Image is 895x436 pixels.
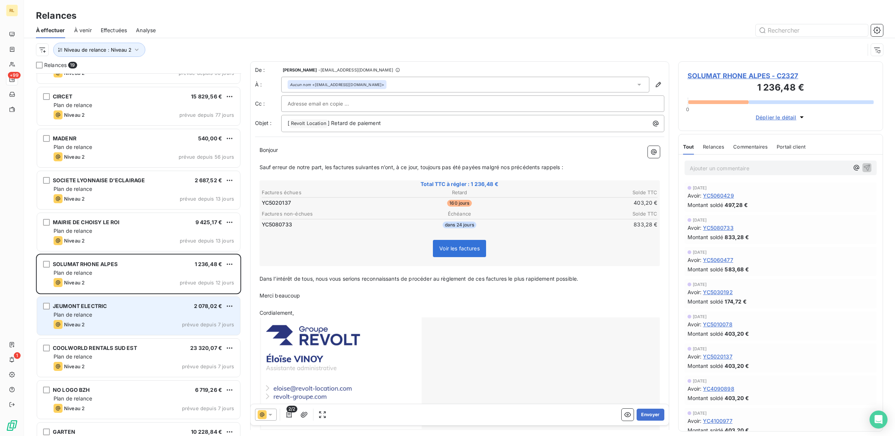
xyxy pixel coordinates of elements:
[394,189,525,196] th: Retard
[526,220,658,229] td: 833,28 €
[101,27,127,34] span: Effectuées
[693,314,707,319] span: [DATE]
[36,73,241,436] div: grid
[688,288,702,296] span: Avoir :
[44,61,67,69] span: Relances
[53,429,75,435] span: GARTEN
[688,81,874,96] h3: 1 236,48 €
[725,394,749,402] span: 403,20 €
[180,238,234,244] span: prévue depuis 13 jours
[14,352,21,359] span: 1
[447,200,471,207] span: 160 jours
[195,387,222,393] span: 6 719,26 €
[198,135,222,141] span: 540,00 €
[54,144,92,150] span: Plan de relance
[703,320,732,328] span: YC5010078
[260,147,278,153] span: Bonjour
[53,43,145,57] button: Niveau de relance : Niveau 2
[688,71,874,81] span: SOLUMAT RHONE ALPES - C2327
[756,113,797,121] span: Déplier le détail
[194,303,222,309] span: 2 078,02 €
[64,238,85,244] span: Niveau 2
[725,426,749,434] span: 403,20 €
[260,310,294,316] span: Cordialement,
[54,353,92,360] span: Plan de relance
[290,119,327,128] span: Revolt Location
[180,280,234,286] span: prévue depuis 12 jours
[54,269,92,276] span: Plan de relance
[255,100,281,107] label: Cc :
[526,189,658,196] th: Solde TTC
[180,196,234,202] span: prévue depuis 13 jours
[36,9,76,22] h3: Relances
[693,379,707,383] span: [DATE]
[318,68,393,72] span: - [EMAIL_ADDRESS][DOMAIN_NAME]
[261,210,393,218] th: Factures non-échues
[688,385,702,393] span: Avoir :
[725,233,749,241] span: 833,28 €
[64,280,85,286] span: Niveau 2
[136,27,156,34] span: Analyse
[693,250,707,254] span: [DATE]
[191,429,222,435] span: 10 228,84 €
[290,82,311,87] em: Aucun nom
[637,409,664,421] button: Envoyer
[733,144,768,150] span: Commentaires
[290,82,385,87] div: <[EMAIL_ADDRESS][DOMAIN_NAME]>
[195,261,222,267] span: 1 236,48 €
[260,275,579,282] span: Dans l’intérêt de tous, nous vous serions reconnaissants de procéder au règlement de ces factures...
[53,345,137,351] span: COOLWORLD RENTALS SUD EST
[753,113,808,122] button: Déplier le détail
[64,112,85,118] span: Niveau 2
[179,112,234,118] span: prévue depuis 77 jours
[54,311,92,318] span: Plan de relance
[68,62,77,68] span: 19
[688,233,723,241] span: Montant soldé
[703,224,733,232] span: YC5080733
[688,201,723,209] span: Montant soldé
[53,261,118,267] span: SOLUMAT RHONE ALPES
[191,93,222,100] span: 15 829,56 €
[53,93,72,100] span: CIRCET
[64,405,85,411] span: Niveau 2
[283,68,317,72] span: [PERSON_NAME]
[688,224,702,232] span: Avoir :
[870,411,888,429] div: Open Intercom Messenger
[179,154,234,160] span: prévue depuis 56 jours
[195,219,222,225] span: 9 425,17 €
[443,222,476,228] span: dans 24 jours
[286,406,297,412] span: 2/2
[725,298,746,305] span: 174,72 €
[53,219,119,225] span: MAIRIE DE CHOISY LE ROI
[54,395,92,402] span: Plan de relance
[64,154,85,160] span: Niveau 2
[688,426,723,434] span: Montant soldé
[693,186,707,190] span: [DATE]
[688,256,702,264] span: Avoir :
[683,144,694,150] span: Tout
[54,186,92,192] span: Plan de relance
[703,353,732,360] span: YC5020137
[255,66,281,74] span: De :
[526,199,658,207] td: 403,20 €
[686,106,689,112] span: 0
[725,265,749,273] span: 583,68 €
[693,347,707,351] span: [DATE]
[688,353,702,360] span: Avoir :
[6,4,18,16] div: RL
[182,321,234,327] span: prévue depuis 7 jours
[262,199,291,207] span: YC5020137
[8,72,21,79] span: +99
[74,27,92,34] span: À venir
[53,387,90,393] span: NO LOGO BZH
[64,47,131,53] span: Niveau de relance : Niveau 2
[688,417,702,425] span: Avoir :
[36,27,65,34] span: À effectuer
[703,192,734,199] span: YC5060429
[693,282,707,287] span: [DATE]
[64,321,85,327] span: Niveau 2
[688,394,723,402] span: Montant soldé
[255,81,281,88] label: À :
[688,298,723,305] span: Montant soldé
[693,218,707,222] span: [DATE]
